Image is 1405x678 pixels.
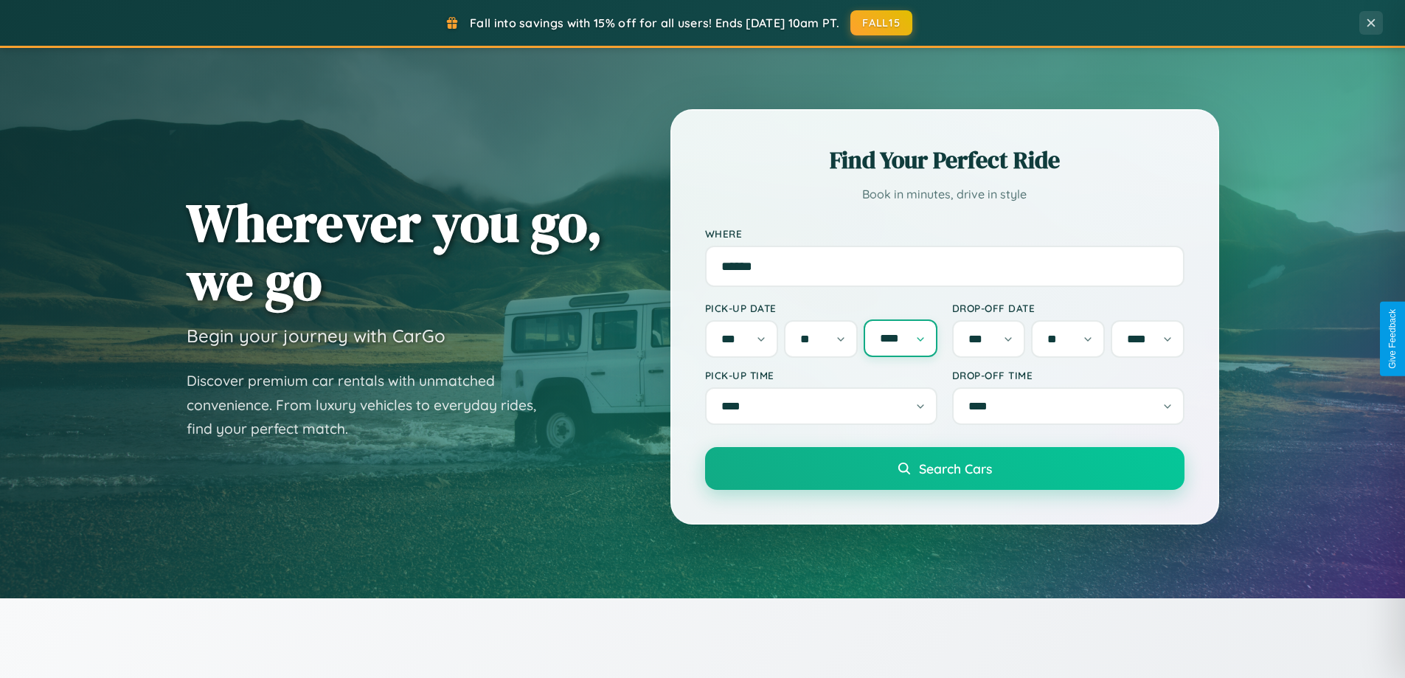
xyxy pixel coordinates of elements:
[187,325,445,347] h3: Begin your journey with CarGo
[187,369,555,441] p: Discover premium car rentals with unmatched convenience. From luxury vehicles to everyday rides, ...
[919,460,992,477] span: Search Cars
[705,184,1184,205] p: Book in minutes, drive in style
[705,447,1184,490] button: Search Cars
[187,193,603,310] h1: Wherever you go, we go
[470,15,839,30] span: Fall into savings with 15% off for all users! Ends [DATE] 10am PT.
[1387,309,1398,369] div: Give Feedback
[952,302,1184,314] label: Drop-off Date
[705,144,1184,176] h2: Find Your Perfect Ride
[850,10,912,35] button: FALL15
[705,302,937,314] label: Pick-up Date
[705,227,1184,240] label: Where
[952,369,1184,381] label: Drop-off Time
[705,369,937,381] label: Pick-up Time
